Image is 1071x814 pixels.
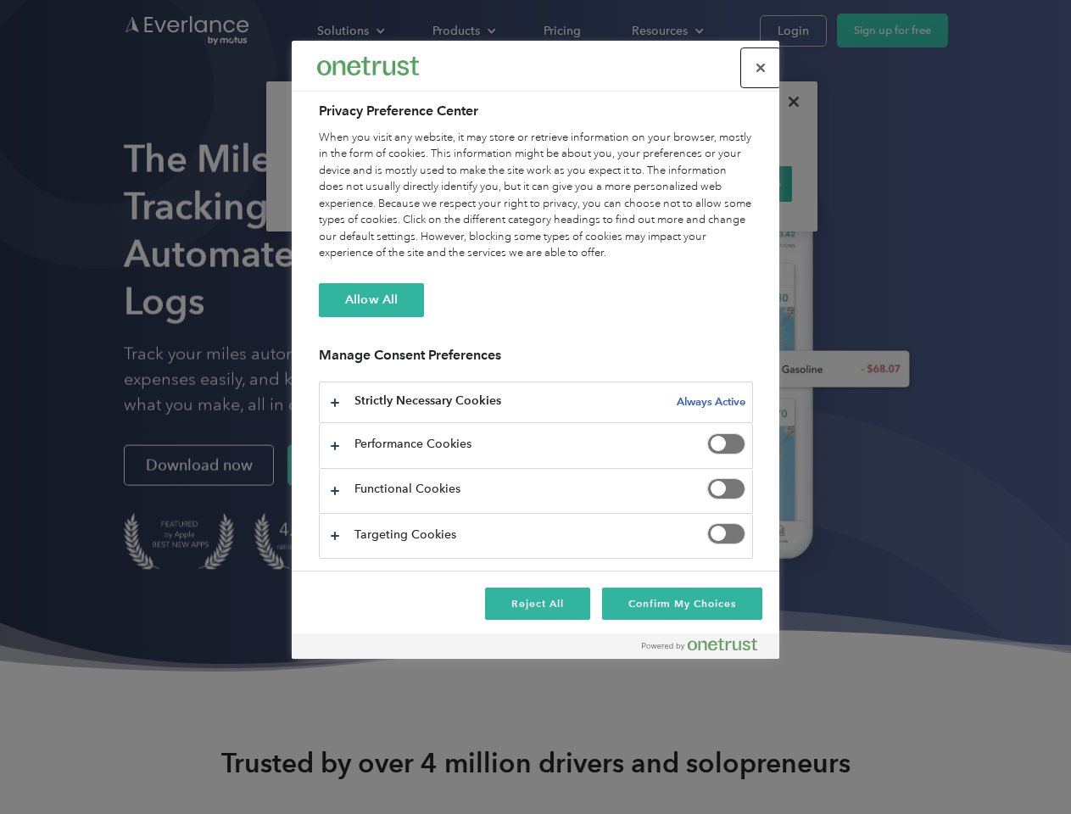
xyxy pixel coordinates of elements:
[602,588,762,620] button: Confirm My Choices
[742,49,779,86] button: Close
[292,41,779,659] div: Preference center
[319,283,424,317] button: Allow All
[642,638,757,651] img: Powered by OneTrust Opens in a new Tab
[319,101,753,121] h2: Privacy Preference Center
[317,57,419,75] img: Everlance
[292,41,779,659] div: Privacy Preference Center
[642,638,771,659] a: Powered by OneTrust Opens in a new Tab
[485,588,590,620] button: Reject All
[317,49,419,83] div: Everlance
[319,347,753,373] h3: Manage Consent Preferences
[319,130,753,262] div: When you visit any website, it may store or retrieve information on your browser, mostly in the f...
